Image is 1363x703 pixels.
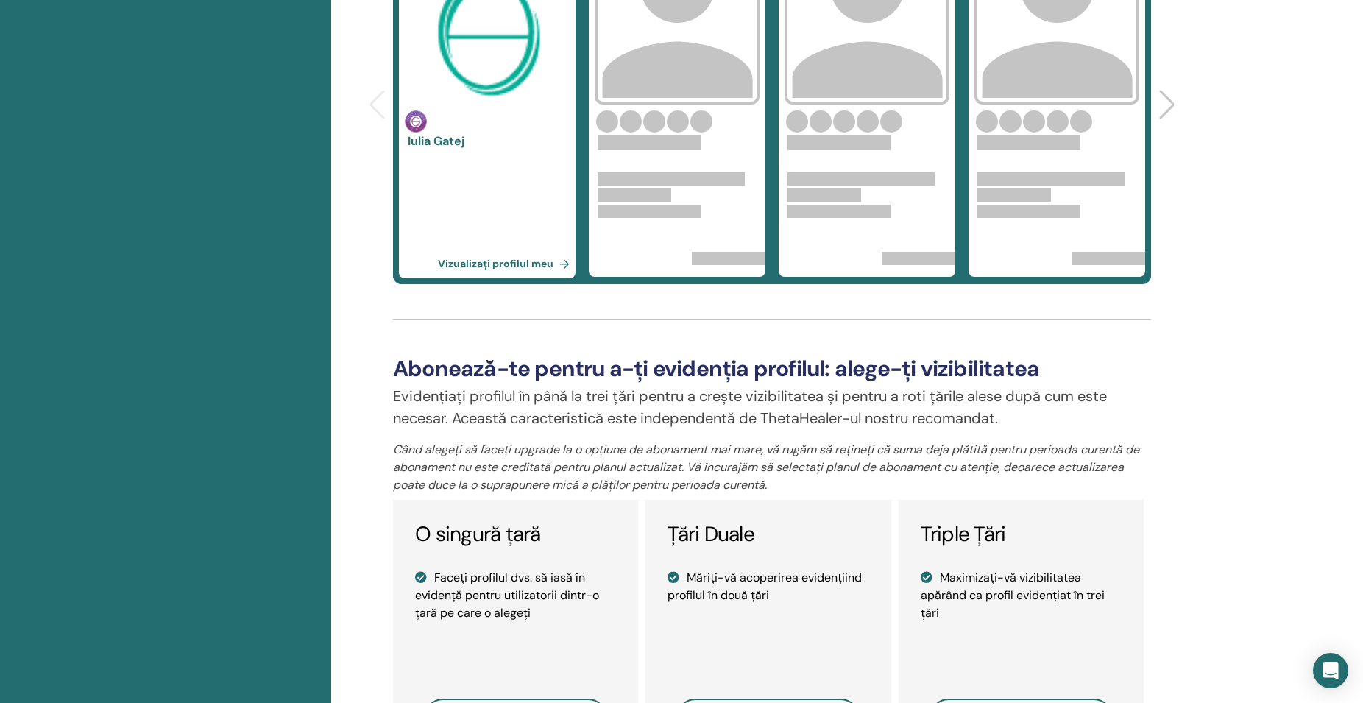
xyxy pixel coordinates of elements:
[1313,653,1348,688] div: Open Intercom Messenger
[415,522,616,547] h3: O singură țară
[408,133,464,149] a: Iulia Gatej
[668,569,868,604] li: Măriți-vă acoperirea evidențiind profilul în două țări
[921,569,1122,622] li: Maximizați-vă vizibilitatea apărând ca profil evidențiat în trei țări
[393,385,1151,429] p: Evidențiați profilul în până la trei țări pentru a crește vizibilitatea și pentru a roti țările a...
[393,356,1151,382] h3: Abonează-te pentru a-ți evidenția profilul: alege-ți vizibilitatea
[668,522,868,547] h3: Țări Duale
[393,441,1151,494] p: Când alegeți să faceți upgrade la o opțiune de abonament mai mare, vă rugăm să rețineți că suma d...
[415,569,616,622] li: Faceți profilul dvs. să iasă în evidență pentru utilizatorii dintr-o țară pe care o alegeți
[921,522,1122,547] h3: Triple Țări
[438,249,576,278] a: Vizualizați profilul meu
